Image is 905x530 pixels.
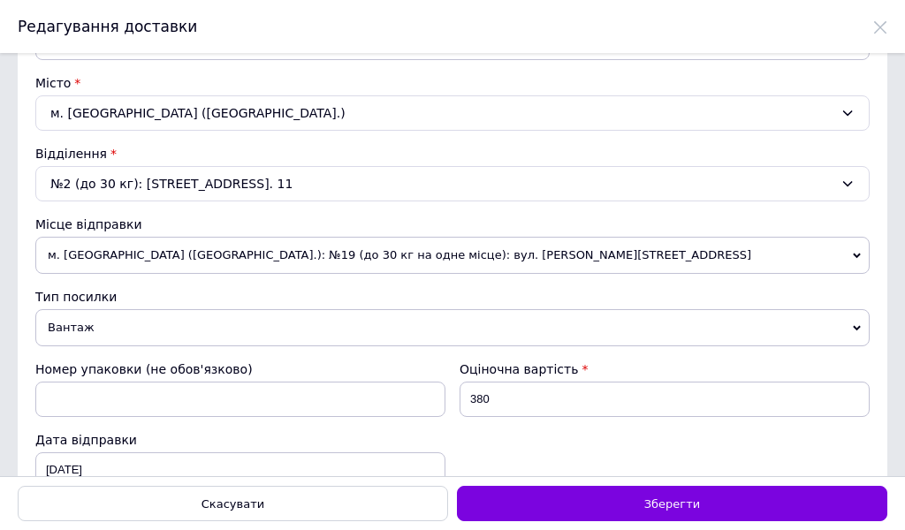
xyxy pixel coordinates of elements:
span: Вантаж [35,309,870,346]
div: Відділення [35,145,870,163]
div: м. [GEOGRAPHIC_DATA] ([GEOGRAPHIC_DATA].) [35,95,870,131]
div: Оціночна вартість [460,360,870,378]
span: Зберегти [644,497,700,511]
div: №2 (до 30 кг): [STREET_ADDRESS]. 11 [35,166,870,201]
div: Дата відправки [35,431,445,449]
div: Номер упаковки (не обов'язково) [35,360,445,378]
span: Тип посилки [35,290,117,304]
span: м. [GEOGRAPHIC_DATA] ([GEOGRAPHIC_DATA].): №19 (до 30 кг на одне місце): вул. [PERSON_NAME][STREE... [35,237,870,274]
span: Скасувати [202,497,264,511]
span: Редагування доставки [18,18,197,35]
div: Місто [35,74,870,92]
span: Місце відправки [35,217,142,231]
